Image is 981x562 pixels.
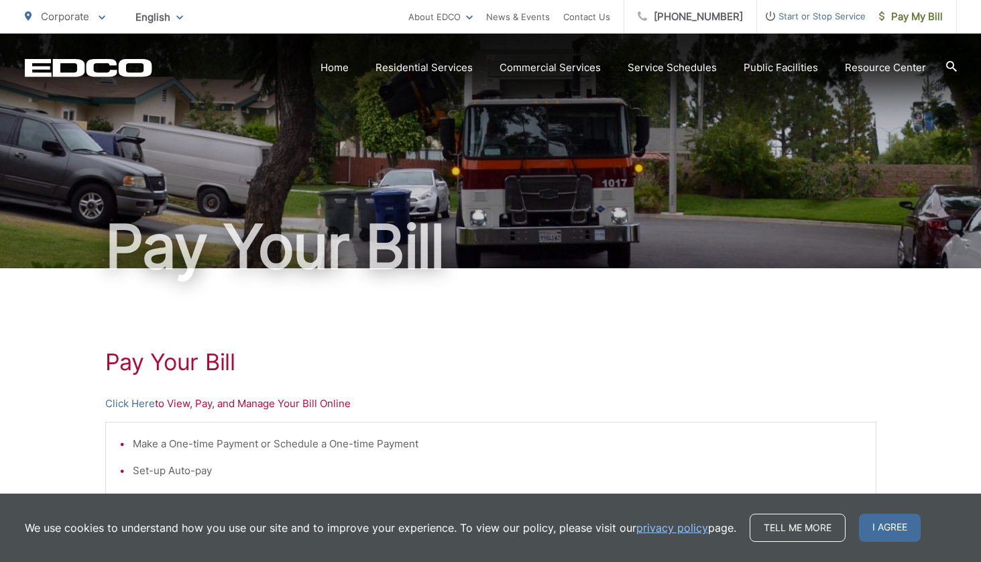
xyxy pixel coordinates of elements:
[125,5,193,29] span: English
[105,349,876,376] h1: Pay Your Bill
[41,10,89,23] span: Corporate
[750,514,846,542] a: Tell me more
[500,60,601,76] a: Commercial Services
[105,396,155,412] a: Click Here
[25,520,736,536] p: We use cookies to understand how you use our site and to improve your experience. To view our pol...
[133,436,862,452] li: Make a One-time Payment or Schedule a One-time Payment
[563,9,610,25] a: Contact Us
[859,514,921,542] span: I agree
[376,60,473,76] a: Residential Services
[486,9,550,25] a: News & Events
[744,60,818,76] a: Public Facilities
[879,9,943,25] span: Pay My Bill
[408,9,473,25] a: About EDCO
[105,396,876,412] p: to View, Pay, and Manage Your Bill Online
[321,60,349,76] a: Home
[25,58,152,77] a: EDCD logo. Return to the homepage.
[133,463,862,479] li: Set-up Auto-pay
[133,490,862,506] li: Manage Stored Payments
[845,60,926,76] a: Resource Center
[628,60,717,76] a: Service Schedules
[636,520,708,536] a: privacy policy
[25,213,957,280] h1: Pay Your Bill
